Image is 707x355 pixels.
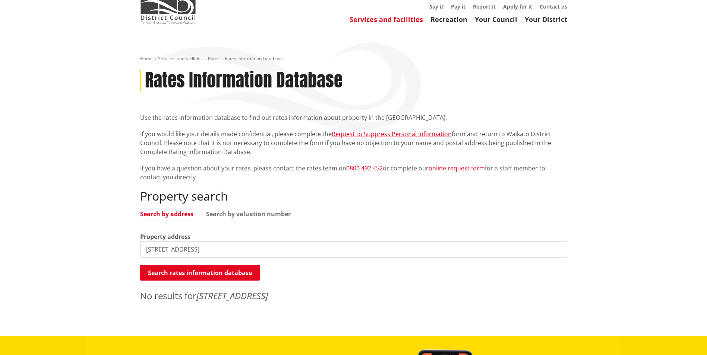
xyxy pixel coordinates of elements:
[140,211,193,217] a: Search by address
[145,70,343,91] h1: Rates Information Database
[140,129,567,156] p: If you would like your details made confidential, please complete the form and return to Waikato ...
[196,290,268,302] em: [STREET_ADDRESS]
[429,3,444,10] a: Say it
[540,3,567,10] a: Contact us
[140,55,153,62] a: Home
[206,211,291,217] a: Search by valuation number
[140,289,567,303] p: No results for
[350,15,423,24] a: Services and facilities
[140,232,190,241] label: Property address
[140,241,567,258] input: e.g. Duke Street NGARUAWAHIA
[140,164,567,182] p: If you have a question about your rates, please contact the rates team on or complete our for a s...
[430,15,467,24] a: Recreation
[158,55,203,62] a: Services and facilities
[140,113,567,122] p: Use the rates information database to find out rates information about property in the [GEOGRAPHI...
[451,3,465,10] a: Pay it
[346,164,383,172] a: 0800 492 452
[140,265,260,281] button: Search rates information database
[140,189,567,203] h2: Property search
[140,56,567,62] nav: breadcrumb
[208,55,220,62] a: Rates
[332,130,452,138] a: Request to Suppress Personal Information
[525,15,567,24] a: Your District
[429,164,485,172] a: online request form
[503,3,532,10] a: Apply for it
[673,324,700,351] iframe: Messenger Launcher
[475,15,517,24] a: Your Council
[473,3,496,10] a: Report it
[225,55,283,62] span: Rates Information Database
